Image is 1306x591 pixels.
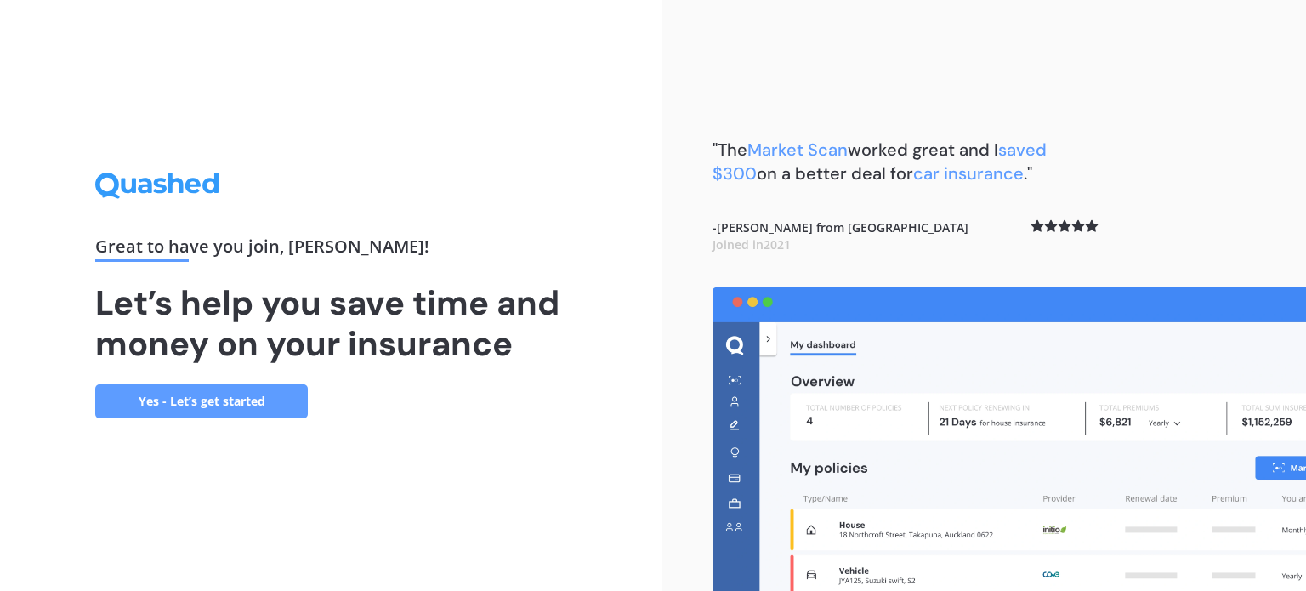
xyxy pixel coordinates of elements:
a: Yes - Let’s get started [95,384,308,418]
div: Great to have you join , [PERSON_NAME] ! [95,238,566,262]
span: saved $300 [713,139,1047,185]
b: - [PERSON_NAME] from [GEOGRAPHIC_DATA] [713,219,968,253]
b: "The worked great and I on a better deal for ." [713,139,1047,185]
span: Market Scan [747,139,848,161]
h1: Let’s help you save time and money on your insurance [95,282,566,364]
span: Joined in 2021 [713,236,791,253]
img: dashboard.webp [713,287,1306,591]
span: car insurance [913,162,1024,185]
